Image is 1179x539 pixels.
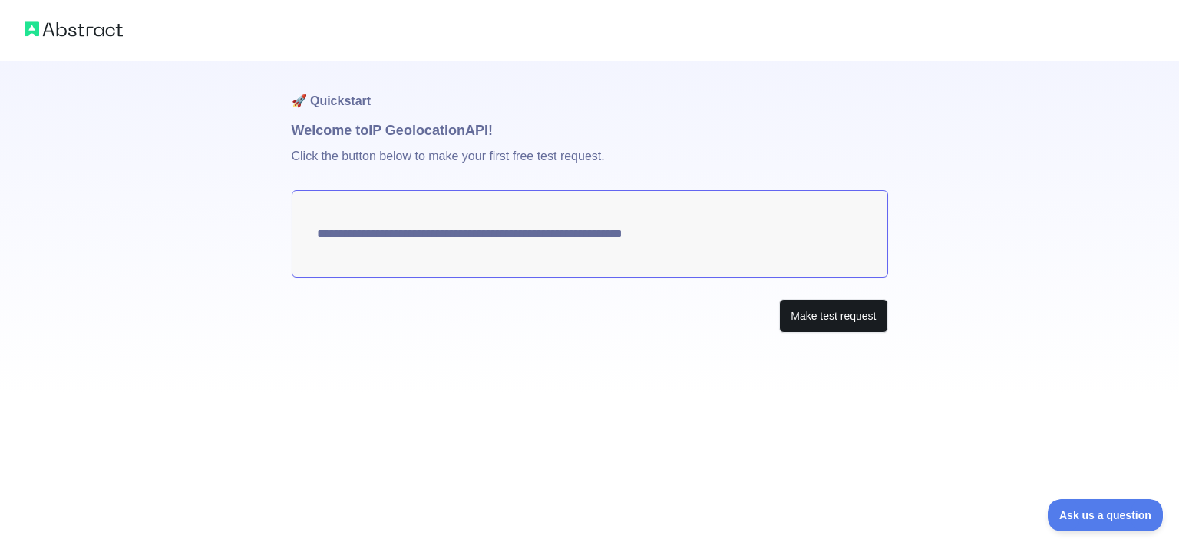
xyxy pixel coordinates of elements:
[1048,499,1164,531] iframe: Toggle Customer Support
[292,120,888,141] h1: Welcome to IP Geolocation API!
[292,61,888,120] h1: 🚀 Quickstart
[292,141,888,190] p: Click the button below to make your first free test request.
[779,299,887,334] button: Make test request
[25,18,123,40] img: Abstract logo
